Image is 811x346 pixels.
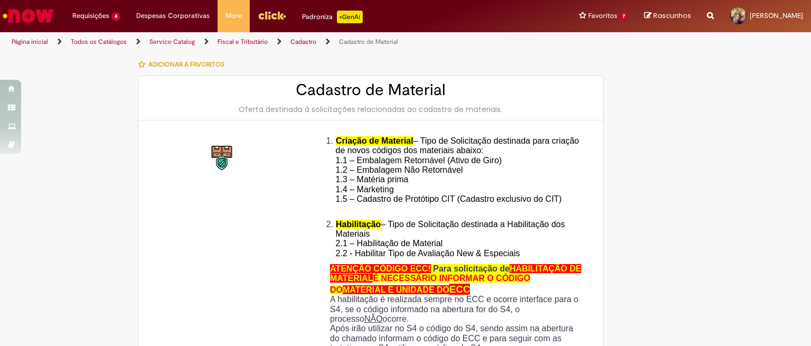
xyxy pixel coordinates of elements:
button: Adicionar a Favoritos [138,53,230,76]
span: More [225,11,242,21]
p: +GenAi [337,11,363,23]
ul: Trilhas de página [8,32,533,52]
a: Rascunhos [644,11,691,21]
span: MATERIAL E UNIDADE DO [343,285,449,294]
u: NÃO [364,314,383,323]
span: 7 [619,12,628,21]
div: Oferta destinada à solicitações relacionadas ao cadastro de materiais. [149,104,592,115]
img: Cadastro de Material [206,142,240,175]
span: HABILITAÇÃO DE MATERIAL [330,264,581,283]
a: Todos os Catálogos [71,38,127,46]
a: Página inicial [12,38,48,46]
span: ATENÇÃO CÓDIGO ECC! [330,264,431,273]
span: Criação de Material [336,136,413,145]
span: Rascunhos [653,11,691,21]
img: click_logo_yellow_360x200.png [258,7,286,23]
a: Cadastro [290,38,316,46]
span: É NECESSÁRIO INFORMAR O CÓDIGO DO [330,274,530,294]
span: Despesas Corporativas [136,11,210,21]
span: Habilitação [336,220,381,229]
span: – Tipo de Solicitação destinada a Habilitação dos Materiais 2.1 – Habilitação de Material 2.2 - H... [336,220,565,258]
span: ECC [449,284,470,295]
span: Requisições [72,11,109,21]
span: Adicionar a Favoritos [148,60,224,69]
span: Para solicitação de [433,264,510,273]
h2: Cadastro de Material [149,81,592,99]
a: Cadastro de Material [339,38,398,46]
span: – Tipo de Solicitação destinada para criação de novos códigos dos materiais abaixo: 1.1 – Embalag... [336,136,579,213]
a: Service Catalog [149,38,195,46]
p: A habilitação é realizada sempre no ECC e ocorre interface para o S4, se o código informado na ab... [330,295,584,324]
img: ServiceNow [1,5,55,26]
a: Fiscal e Tributário [218,38,268,46]
span: 4 [111,12,120,21]
div: Padroniza [302,11,363,23]
span: [PERSON_NAME] [750,11,803,20]
span: Favoritos [588,11,617,21]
